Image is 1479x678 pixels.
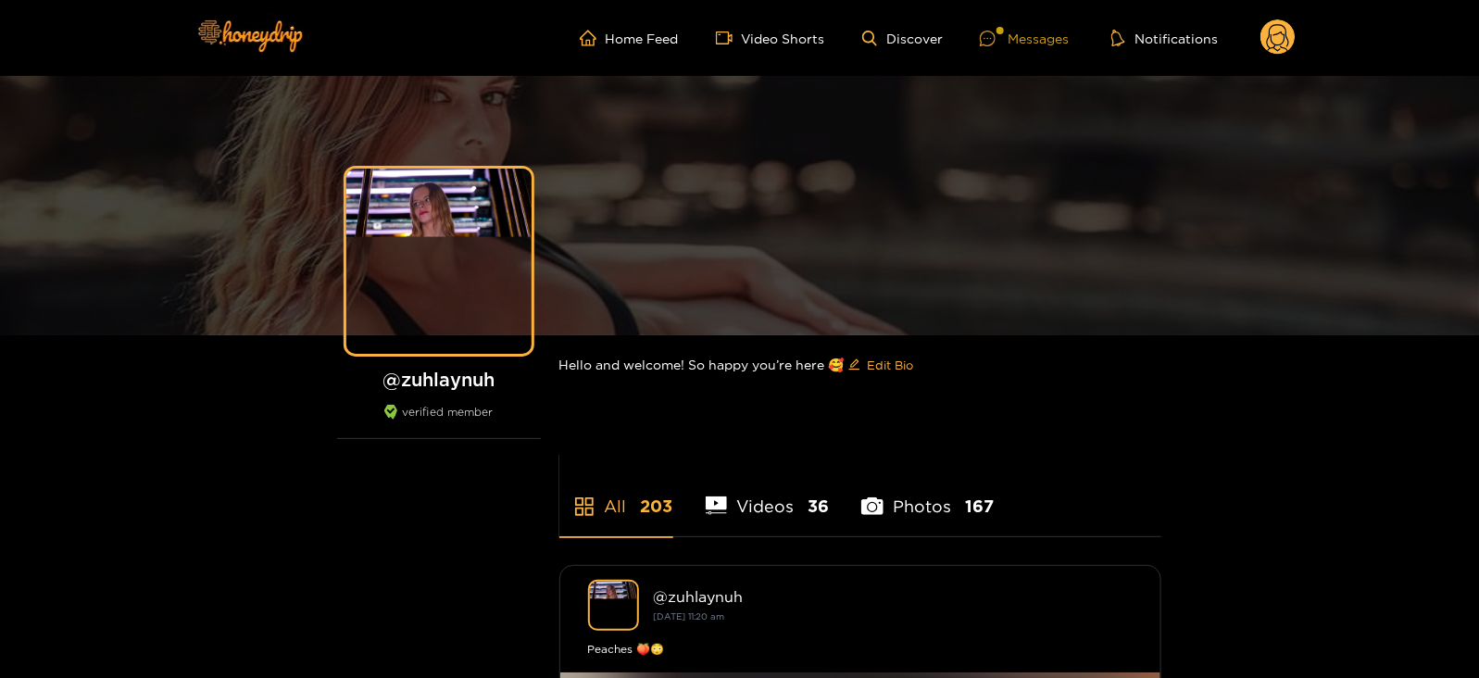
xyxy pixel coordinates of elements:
a: Video Shorts [716,30,825,46]
div: verified member [337,405,541,439]
li: All [559,453,673,536]
span: Edit Bio [868,356,914,374]
a: Discover [862,31,943,46]
img: zuhlaynuh [588,580,639,631]
span: appstore [573,496,595,518]
button: editEdit Bio [845,350,918,380]
h1: @ zuhlaynuh [337,368,541,391]
div: Hello and welcome! So happy you’re here 🥰 [559,335,1161,395]
div: Peaches 🍑😳 [588,640,1133,659]
small: [DATE] 11:20 am [654,611,725,621]
button: Notifications [1106,29,1223,47]
span: home [580,30,606,46]
li: Videos [706,453,830,536]
a: Home Feed [580,30,679,46]
div: Messages [980,28,1069,49]
span: 203 [641,495,673,518]
div: @ zuhlaynuh [654,588,1133,605]
span: video-camera [716,30,742,46]
span: 167 [965,495,994,518]
li: Photos [861,453,994,536]
span: edit [848,358,860,372]
span: 36 [808,495,829,518]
